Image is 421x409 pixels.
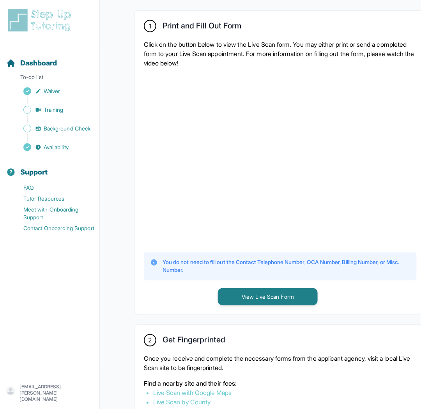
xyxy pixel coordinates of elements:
[44,125,90,132] span: Background Check
[144,354,417,373] p: Once you receive and complete the necessary forms from the applicant agency, visit a local Live S...
[163,21,242,33] h2: Print and Fill Out Form
[144,379,417,388] p: Find a nearby site and their fees:
[6,384,93,403] button: [EMAIL_ADDRESS][PERSON_NAME][DOMAIN_NAME]
[163,335,225,348] h2: Get Fingerprinted
[20,167,48,178] span: Support
[19,384,93,403] p: [EMAIL_ADDRESS][PERSON_NAME][DOMAIN_NAME]
[6,8,76,33] img: logo
[6,58,57,69] a: Dashboard
[218,288,318,305] button: View Live Scan Form
[163,259,410,274] p: You do not need to fill out the Contact Telephone Number, OCA Number, Billing Number, or Misc. Nu...
[153,398,210,406] a: Live Scan by County
[3,45,96,72] button: Dashboard
[3,154,96,181] button: Support
[149,21,151,31] span: 1
[144,40,417,68] p: Click on the button below to view the Live Scan form. You may either print or send a completed fo...
[44,106,64,114] span: Training
[6,182,99,193] a: FAQ
[6,204,99,223] a: Meet with Onboarding Support
[6,193,99,204] a: Tutor Resources
[3,73,96,84] p: To-do list
[6,123,99,134] a: Background Check
[148,336,152,345] span: 2
[144,74,417,245] iframe: YouTube video player
[44,143,69,151] span: Availability
[6,86,99,97] a: Waiver
[44,87,60,95] span: Waiver
[153,389,232,397] a: Live Scan with Google Maps
[6,223,99,234] a: Contact Onboarding Support
[6,104,99,115] a: Training
[6,142,99,153] a: Availability
[218,293,318,300] a: View Live Scan Form
[20,58,57,69] span: Dashboard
